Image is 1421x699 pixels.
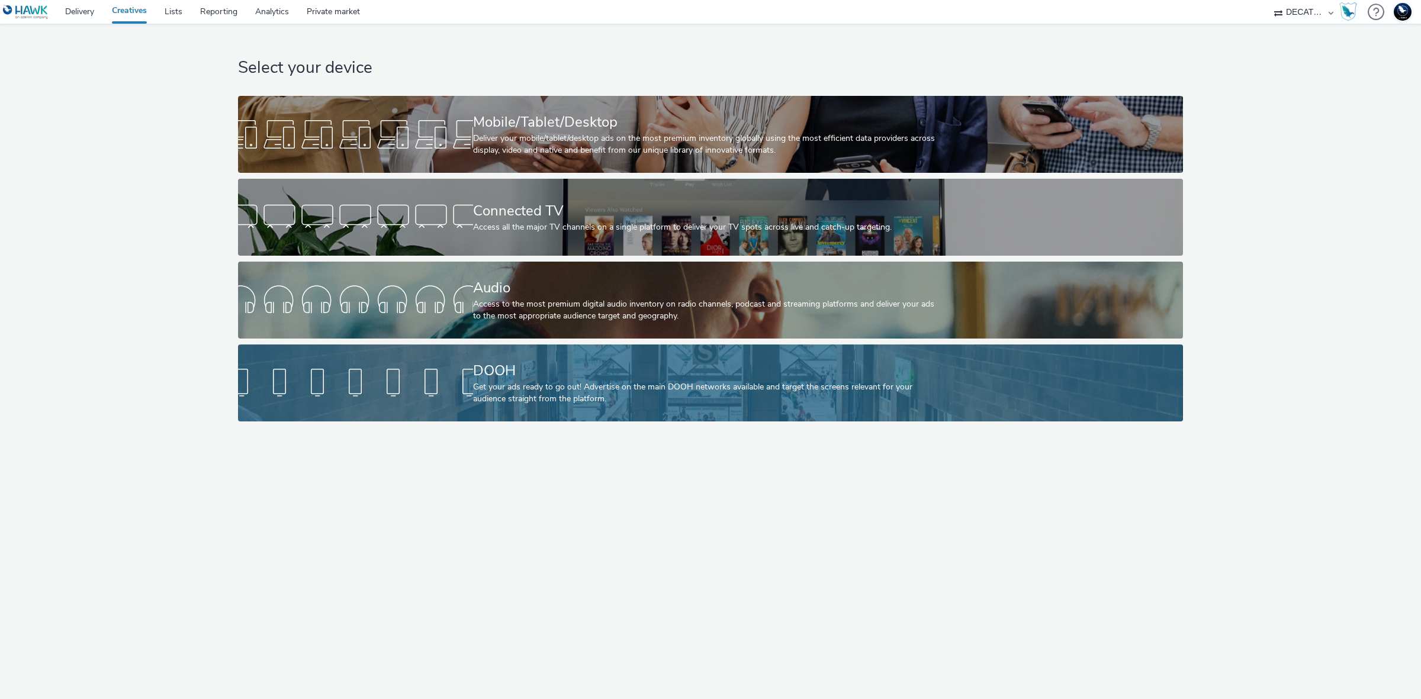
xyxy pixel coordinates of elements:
[473,278,943,298] div: Audio
[238,262,1182,339] a: AudioAccess to the most premium digital audio inventory on radio channels, podcast and streaming ...
[473,133,943,157] div: Deliver your mobile/tablet/desktop ads on the most premium inventory globally using the most effi...
[1339,2,1362,21] a: Hawk Academy
[473,298,943,323] div: Access to the most premium digital audio inventory on radio channels, podcast and streaming platf...
[238,96,1182,173] a: Mobile/Tablet/DesktopDeliver your mobile/tablet/desktop ads on the most premium inventory globall...
[1339,2,1357,21] img: Hawk Academy
[238,179,1182,256] a: Connected TVAccess all the major TV channels on a single platform to deliver your TV spots across...
[473,221,943,233] div: Access all the major TV channels on a single platform to deliver your TV spots across live and ca...
[473,201,943,221] div: Connected TV
[473,360,943,381] div: DOOH
[1394,3,1412,21] img: Support Hawk
[3,5,49,20] img: undefined Logo
[238,57,1182,79] h1: Select your device
[473,381,943,405] div: Get your ads ready to go out! Advertise on the main DOOH networks available and target the screen...
[238,344,1182,421] a: DOOHGet your ads ready to go out! Advertise on the main DOOH networks available and target the sc...
[473,112,943,133] div: Mobile/Tablet/Desktop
